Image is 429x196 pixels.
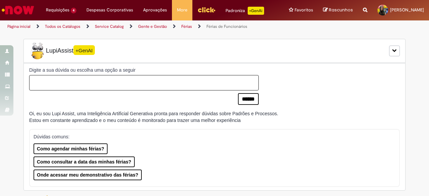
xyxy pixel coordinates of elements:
[23,39,406,63] div: LupiLupiAssist+GenAI
[390,7,424,13] span: [PERSON_NAME]
[95,24,124,29] a: Service Catalog
[34,143,108,154] button: Como agendar minhas férias?
[295,7,313,13] span: Favoritos
[86,7,133,13] span: Despesas Corporativas
[5,20,281,33] ul: Trilhas de página
[138,24,167,29] a: Gente e Gestão
[34,133,390,140] p: Dúvidas comuns:
[206,24,247,29] a: Férias de Funcionários
[323,7,353,13] a: Rascunhos
[29,110,278,124] div: Oi, eu sou Lupi Assist, uma Inteligência Artificial Generativa pronta para responder dúvidas sobr...
[46,7,69,13] span: Requisições
[177,7,187,13] span: More
[329,7,353,13] span: Rascunhos
[7,24,30,29] a: Página inicial
[71,8,76,13] span: 4
[1,3,35,17] img: ServiceNow
[34,156,135,167] button: Como consultar a data das minhas férias?
[143,7,167,13] span: Aprovações
[29,67,259,73] label: Digite a sua dúvida ou escolha uma opção a seguir
[181,24,192,29] a: Férias
[34,170,142,180] button: Onde acessar meu demonstrativo das férias?
[45,24,80,29] a: Todos os Catálogos
[226,7,264,15] div: Padroniza
[29,43,46,59] img: Lupi
[197,5,216,15] img: click_logo_yellow_360x200.png
[29,43,95,59] span: LupiAssist
[248,7,264,15] p: +GenAi
[73,45,95,55] span: +GenAI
